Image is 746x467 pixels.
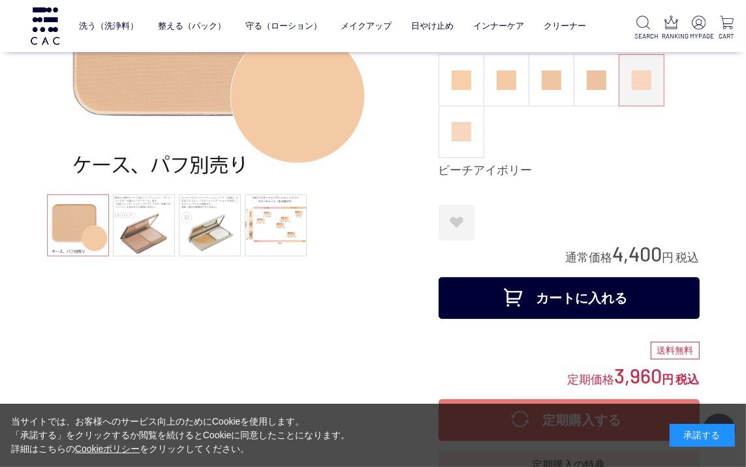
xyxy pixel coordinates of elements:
a: SEARCH [634,16,652,41]
p: RANKING [662,31,680,41]
dl: ヘーゼルオークル [529,54,574,106]
span: 税込 [676,251,700,264]
span: 定期価格 [568,372,615,386]
a: ヘーゼルオークル [529,55,574,106]
img: ピーチアイボリー [632,70,651,90]
a: お気に入りに登録する [439,205,474,241]
a: ピーチベージュ [439,106,484,157]
img: アーモンドオークル [587,70,606,90]
a: マカダミアオークル [484,55,529,106]
span: 通常価格 [566,251,613,264]
a: CART [718,16,736,41]
button: カートに入れる [439,277,700,319]
a: 洗う（洗浄料） [79,11,138,40]
dl: アーモンドオークル [574,54,619,106]
dl: ココナッツオークル [439,54,484,106]
img: logo [29,7,61,44]
span: 3,960 [615,363,662,387]
img: ピーチベージュ [452,122,471,142]
a: クリーナー [544,11,586,40]
dl: マカダミアオークル [484,54,529,106]
img: ヘーゼルオークル [542,70,561,90]
div: ピーチアイボリー [439,163,700,179]
a: 日やけ止め [411,11,454,40]
a: MYPAGE [690,16,707,41]
div: 承諾する [670,424,735,447]
a: 整える（パック） [158,11,226,40]
img: マカダミアオークル [497,70,516,90]
p: MYPAGE [690,31,707,41]
a: Cookieポリシー [75,444,140,454]
a: メイクアップ [341,11,392,40]
span: 税込 [676,373,700,386]
p: SEARCH [634,31,652,41]
div: 送料無料 [651,342,700,360]
img: ココナッツオークル [452,70,471,90]
span: 円 [662,251,674,264]
a: 守る（ローション） [245,11,322,40]
a: インナーケア [473,11,524,40]
p: CART [718,31,736,41]
span: 4,400 [613,241,662,265]
dl: ピーチアイボリー [619,54,664,106]
span: 円 [662,373,674,386]
button: 定期購入する [439,399,700,441]
a: RANKING [662,16,680,41]
div: 当サイトでは、お客様へのサービス向上のためにCookieを使用します。 「承諾する」をクリックするか閲覧を続けるとCookieに同意したことになります。 詳細はこちらの をクリックしてください。 [11,415,350,456]
a: ココナッツオークル [439,55,484,106]
dl: ピーチベージュ [439,106,484,158]
a: アーモンドオークル [574,55,619,106]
